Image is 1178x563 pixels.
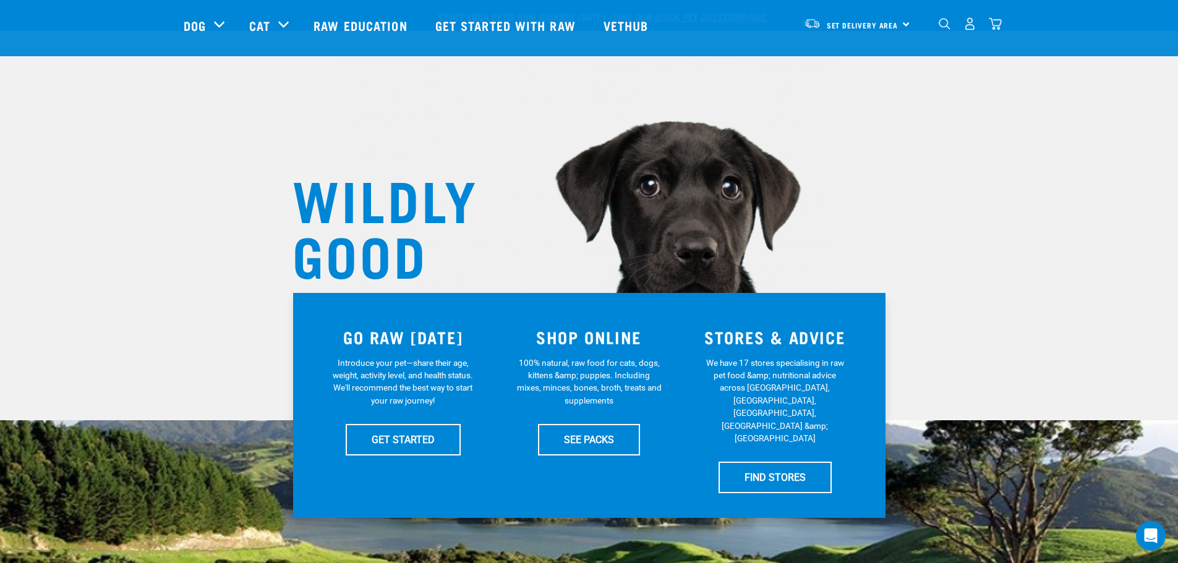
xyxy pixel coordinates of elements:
img: home-icon-1@2x.png [939,18,950,30]
a: Vethub [591,1,664,50]
a: SEE PACKS [538,424,640,455]
a: Raw Education [301,1,422,50]
h3: SHOP ONLINE [503,328,675,347]
h3: GO RAW [DATE] [318,328,489,347]
h1: WILDLY GOOD NUTRITION [292,170,540,337]
img: van-moving.png [804,18,821,29]
a: GET STARTED [346,424,461,455]
span: Set Delivery Area [827,23,898,27]
div: Open Intercom Messenger [1136,521,1166,551]
img: user.png [963,17,976,30]
a: Cat [249,16,270,35]
h3: STORES & ADVICE [689,328,861,347]
a: Dog [184,16,206,35]
p: 100% natural, raw food for cats, dogs, kittens &amp; puppies. Including mixes, minces, bones, bro... [516,357,662,407]
p: Introduce your pet—share their age, weight, activity level, and health status. We'll recommend th... [330,357,476,407]
a: Get started with Raw [423,1,591,50]
img: home-icon@2x.png [989,17,1002,30]
a: FIND STORES [719,462,832,493]
p: We have 17 stores specialising in raw pet food &amp; nutritional advice across [GEOGRAPHIC_DATA],... [702,357,848,445]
